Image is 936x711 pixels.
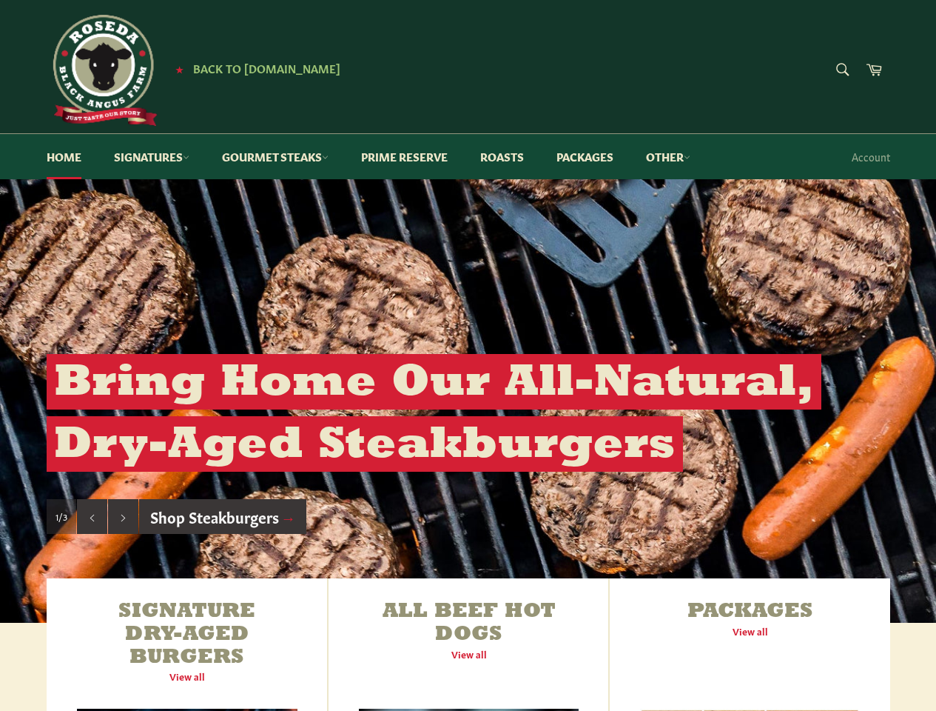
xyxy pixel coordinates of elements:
a: Prime Reserve [346,134,462,179]
span: 1/3 [55,510,67,523]
a: Home [32,134,96,179]
button: Previous slide [77,499,107,535]
a: Other [631,134,705,179]
h2: Bring Home Our All-Natural, Dry-Aged Steakburgers [47,354,821,472]
a: ★ Back to [DOMAIN_NAME] [168,63,340,75]
span: Back to [DOMAIN_NAME] [193,60,340,76]
a: Roasts [465,134,539,179]
span: → [281,506,296,527]
div: Slide 1, current [47,499,76,535]
a: Gourmet Steaks [207,134,343,179]
a: Packages [542,134,628,179]
a: Account [844,135,898,178]
span: ★ [175,63,184,75]
a: Signatures [99,134,204,179]
button: Next slide [108,499,138,535]
img: Roseda Beef [47,15,158,126]
a: Shop Steakburgers [139,499,307,535]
